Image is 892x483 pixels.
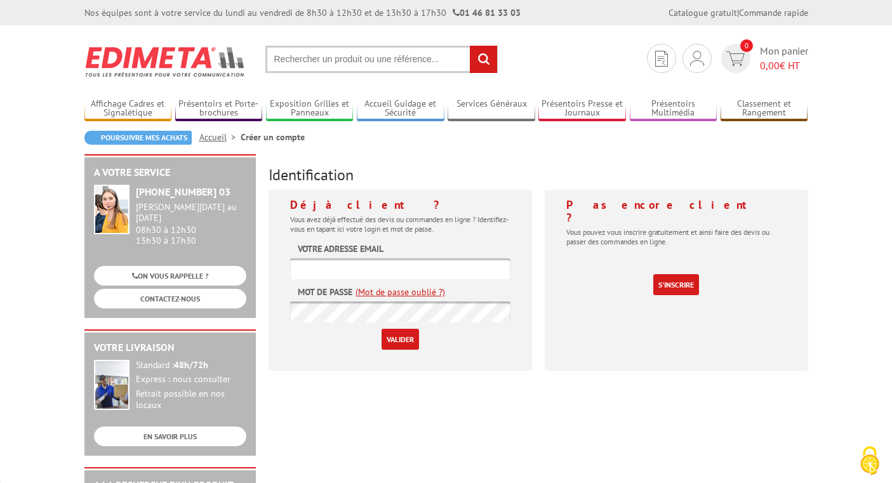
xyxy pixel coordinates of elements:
[357,98,444,119] a: Accueil Guidage et Sécurité
[136,185,230,198] strong: [PHONE_NUMBER] 03
[690,51,704,66] img: devis rapide
[241,131,305,143] li: Créer un compte
[718,44,808,73] a: devis rapide 0 Mon panier 0,00€ HT
[136,388,246,411] div: Retrait possible en nos locaux
[653,274,699,295] a: S'inscrire
[356,286,445,298] a: (Mot de passe oublié ?)
[266,98,354,119] a: Exposition Grilles et Panneaux
[84,6,521,19] div: Nos équipes sont à votre service du lundi au vendredi de 8h30 à 12h30 et de 13h30 à 17h30
[265,46,498,73] input: Rechercher un produit ou une référence...
[740,39,753,52] span: 0
[739,7,808,18] a: Commande rapide
[382,329,419,350] input: Valider
[136,374,246,385] div: Express : nous consulter
[269,167,808,183] h3: Identification
[94,266,246,286] a: ON VOUS RAPPELLE ?
[655,51,668,67] img: devis rapide
[669,7,737,18] a: Catalogue gratuit
[848,440,892,483] button: Cookies (fenêtre modale)
[854,445,886,477] img: Cookies (fenêtre modale)
[94,427,246,446] a: EN SAVOIR PLUS
[470,46,497,73] input: rechercher
[298,242,383,255] label: Votre adresse email
[175,98,263,119] a: Présentoirs et Porte-brochures
[566,227,787,246] p: Vous pouvez vous inscrire gratuitement et ainsi faire des devis ou passer des commandes en ligne.
[726,51,745,66] img: devis rapide
[760,59,780,72] span: 0,00
[84,131,192,145] a: Poursuivre mes achats
[760,58,808,73] span: € HT
[453,7,521,18] strong: 01 46 81 33 03
[94,289,246,308] a: CONTACTEZ-NOUS
[174,359,208,371] strong: 48h/72h
[136,202,246,246] div: 08h30 à 12h30 13h30 à 17h30
[136,360,246,371] div: Standard :
[290,215,510,234] p: Vous avez déjà effectué des devis ou commandes en ligne ? Identifiez-vous en tapant ici votre log...
[290,199,510,211] h4: Déjà client ?
[721,98,808,119] a: Classement et Rangement
[94,185,130,234] img: widget-service.jpg
[538,98,626,119] a: Présentoirs Presse et Journaux
[630,98,717,119] a: Présentoirs Multimédia
[94,167,246,178] h2: A votre service
[84,38,246,85] img: Edimeta
[448,98,535,119] a: Services Généraux
[94,342,246,354] h2: Votre livraison
[298,286,352,298] label: Mot de passe
[94,360,130,410] img: widget-livraison.jpg
[199,131,241,143] a: Accueil
[84,98,172,119] a: Affichage Cadres et Signalétique
[136,202,246,223] div: [PERSON_NAME][DATE] au [DATE]
[669,6,808,19] div: |
[566,199,787,224] h4: Pas encore client ?
[760,44,808,73] span: Mon panier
